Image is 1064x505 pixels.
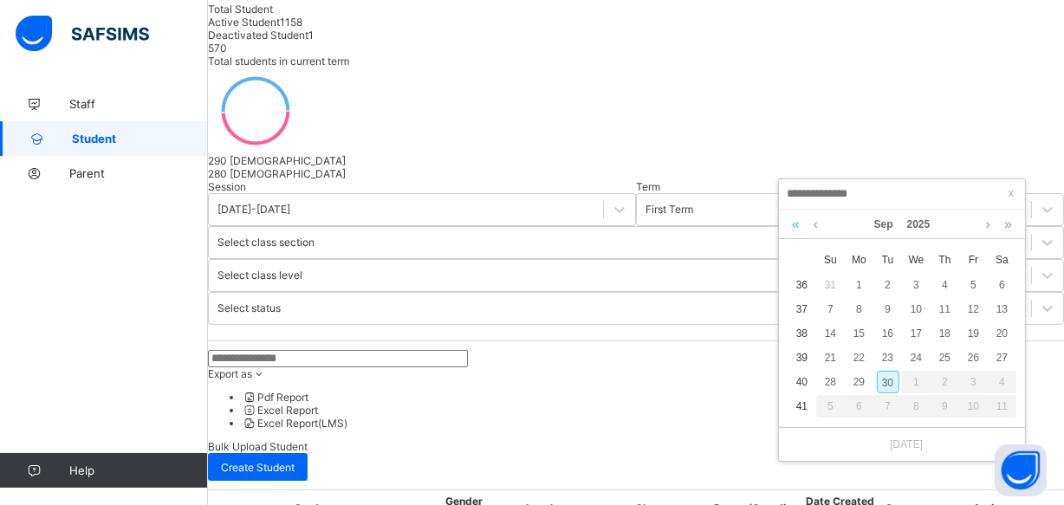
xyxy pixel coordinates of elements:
td: September 17, 2025 [902,321,931,346]
span: Create Student [221,461,295,474]
th: Sun [816,247,845,273]
td: September 27, 2025 [988,346,1016,370]
td: September 21, 2025 [816,346,845,370]
td: September 4, 2025 [931,273,959,297]
span: Session [208,180,246,193]
div: 5 [963,274,985,296]
div: 10 [905,298,928,320]
li: dropdown-list-item-null-1 [243,404,1064,417]
div: 10 [959,395,988,418]
td: September 11, 2025 [931,297,959,321]
div: [DATE]-[DATE] [217,204,290,217]
img: safsims [16,16,149,52]
div: 20 [991,322,1014,345]
td: September 28, 2025 [816,370,845,394]
div: 14 [820,322,842,345]
td: September 6, 2025 [988,273,1016,297]
span: Help [69,463,207,477]
div: 26 [963,346,985,369]
div: 16 [877,322,899,345]
td: October 11, 2025 [988,394,1016,418]
td: October 9, 2025 [931,394,959,418]
div: 24 [905,346,928,369]
a: Last year (Control + left) [788,210,804,239]
td: September 18, 2025 [931,321,959,346]
a: Sep [867,210,900,239]
td: 36 [788,273,816,297]
span: Fr [959,252,988,268]
td: October 10, 2025 [959,394,988,418]
td: September 29, 2025 [845,370,873,394]
div: 28 [820,371,842,393]
div: 12 [963,298,985,320]
div: 8 [902,395,931,418]
div: 19 [963,322,985,345]
span: Mo [845,252,873,268]
div: 21 [820,346,842,369]
a: [DATE] [881,437,923,452]
a: Next year (Control + right) [1000,210,1016,239]
span: 290 [208,154,227,167]
td: October 7, 2025 [873,394,902,418]
td: September 8, 2025 [845,297,873,321]
div: 23 [877,346,899,369]
th: Fri [959,247,988,273]
td: September 23, 2025 [873,346,902,370]
div: 9 [877,298,899,320]
td: October 4, 2025 [988,370,1016,394]
div: 18 [934,322,957,345]
th: Tue [873,247,902,273]
td: September 10, 2025 [902,297,931,321]
span: Tu [873,252,902,268]
span: Active Student [208,16,280,29]
div: 31 [820,274,842,296]
div: Total Student [208,3,1064,16]
span: Bulk Upload Student [208,440,308,453]
span: Parent [69,166,208,180]
td: October 2, 2025 [931,370,959,394]
div: 2 [877,274,899,296]
div: Select class level [217,269,302,282]
span: Term [636,180,660,193]
td: 38 [788,321,816,346]
th: Sat [988,247,1016,273]
div: 8 [848,298,871,320]
span: Staff [69,97,208,111]
td: September 5, 2025 [959,273,988,297]
th: Wed [902,247,931,273]
span: Total students in current term [208,55,349,68]
td: September 1, 2025 [845,273,873,297]
td: 37 [788,297,816,321]
th: Thu [931,247,959,273]
li: dropdown-list-item-null-2 [243,417,1064,430]
td: October 5, 2025 [816,394,845,418]
td: September 9, 2025 [873,297,902,321]
div: 3 [959,371,988,393]
span: 570 [208,42,227,55]
div: 25 [934,346,957,369]
td: September 30, 2025 [873,370,902,394]
a: Previous month (PageUp) [809,210,822,239]
div: 11 [934,298,957,320]
td: September 22, 2025 [845,346,873,370]
div: 15 [848,322,871,345]
div: 3 [905,274,928,296]
th: Mon [845,247,873,273]
div: 11 [988,395,1016,418]
td: September 14, 2025 [816,321,845,346]
a: Next month (PageDown) [982,210,995,239]
td: 40 [788,370,816,394]
div: 6 [845,395,873,418]
div: First Term [646,204,693,217]
div: 1 [902,371,931,393]
div: 1 [848,274,871,296]
div: 4 [934,274,957,296]
td: October 3, 2025 [959,370,988,394]
td: September 15, 2025 [845,321,873,346]
td: September 12, 2025 [959,297,988,321]
td: September 16, 2025 [873,321,902,346]
span: Deactivated Student [208,29,308,42]
span: 280 [208,167,227,180]
div: Select status [217,302,281,315]
td: August 31, 2025 [816,273,845,297]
